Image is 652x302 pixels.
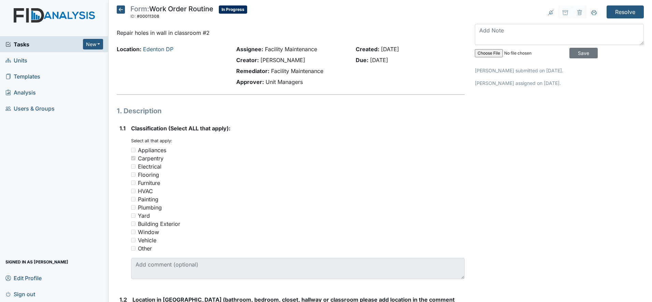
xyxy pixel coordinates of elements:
[138,228,159,236] div: Window
[143,46,173,53] a: Edenton DP
[138,236,156,244] div: Vehicle
[138,203,162,212] div: Plumbing
[117,29,465,37] p: Repair holes in wall in classroom #2
[83,39,103,49] button: New
[219,5,247,14] span: In Progress
[5,103,55,114] span: Users & Groups
[138,179,160,187] div: Furniture
[356,46,379,53] strong: Created:
[130,14,136,19] span: ID:
[131,181,136,185] input: Furniture
[236,78,264,85] strong: Approver:
[131,125,230,132] span: Classification (Select ALL that apply):
[5,289,35,299] span: Sign out
[131,230,136,234] input: Window
[5,273,42,283] span: Edit Profile
[138,195,158,203] div: Painting
[131,238,136,242] input: Vehicle
[131,172,136,177] input: Flooring
[138,146,166,154] div: Appliances
[607,5,644,18] input: Resolve
[137,14,159,19] span: #00011308
[5,40,83,48] a: Tasks
[236,68,269,74] strong: Remediator:
[138,171,159,179] div: Flooring
[569,48,598,58] input: Save
[370,57,388,63] span: [DATE]
[260,57,305,63] span: [PERSON_NAME]
[236,57,259,63] strong: Creator:
[475,67,644,74] p: [PERSON_NAME] submitted on [DATE].
[381,46,399,53] span: [DATE]
[117,46,141,53] strong: Location:
[117,106,465,116] h1: 1. Description
[271,68,323,74] span: Facility Maintenance
[5,257,68,267] span: Signed in as [PERSON_NAME]
[5,87,36,98] span: Analysis
[131,205,136,210] input: Plumbing
[265,46,317,53] span: Facility Maintenance
[356,57,368,63] strong: Due:
[119,124,126,132] label: 1.1
[236,46,263,53] strong: Assignee:
[130,5,213,20] div: Work Order Routine
[266,78,303,85] span: Unit Managers
[475,80,644,87] p: [PERSON_NAME] assigned on [DATE].
[131,221,136,226] input: Building Exterior
[131,197,136,201] input: Painting
[131,156,136,160] input: Carpentry
[138,154,164,162] div: Carpentry
[131,189,136,193] input: HVAC
[138,220,180,228] div: Building Exterior
[138,244,152,253] div: Other
[5,71,40,82] span: Templates
[131,213,136,218] input: Yard
[138,162,161,171] div: Electrical
[131,148,136,152] input: Appliances
[131,246,136,250] input: Other
[138,212,150,220] div: Yard
[131,138,172,143] small: Select all that apply:
[138,187,153,195] div: HVAC
[5,55,27,66] span: Units
[130,5,149,13] span: Form:
[131,164,136,169] input: Electrical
